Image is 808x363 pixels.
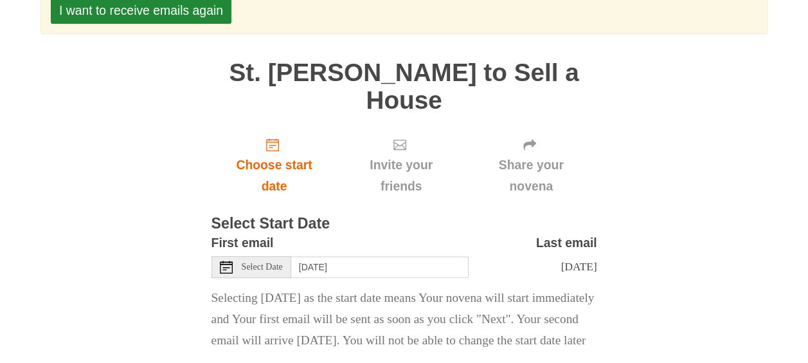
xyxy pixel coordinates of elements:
[478,154,584,197] span: Share your novena
[337,127,465,203] div: Click "Next" to confirm your start date first.
[211,216,597,232] h3: Select Start Date
[561,260,597,273] span: [DATE]
[465,127,597,203] div: Click "Next" to confirm your start date first.
[536,232,597,254] label: Last email
[242,263,283,272] span: Select Date
[211,59,597,114] h1: St. [PERSON_NAME] to Sell a House
[211,127,337,203] a: Choose start date
[350,154,452,197] span: Invite your friends
[211,288,597,351] p: Selecting [DATE] as the start date means Your novena will start immediately and Your first email ...
[224,154,325,197] span: Choose start date
[291,256,469,278] input: Use the arrow keys to pick a date
[211,232,274,254] label: First email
